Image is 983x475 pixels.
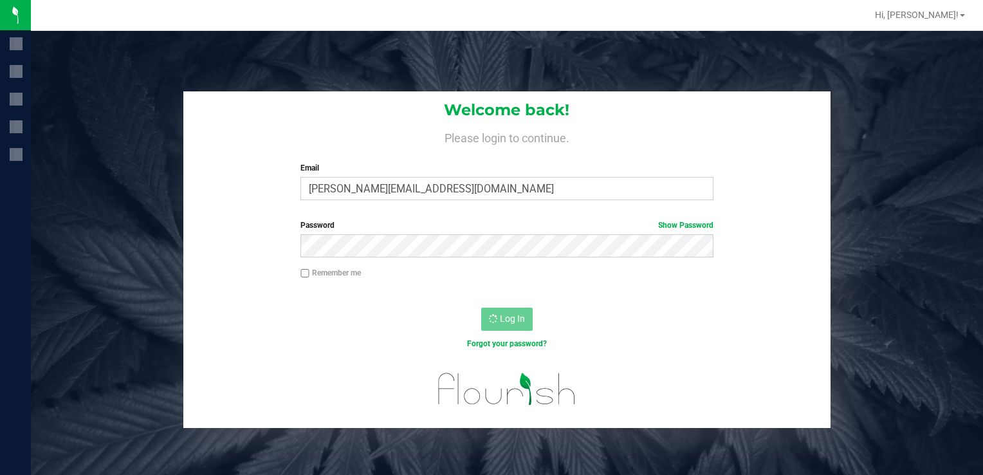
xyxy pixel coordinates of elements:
img: flourish_logo.svg [426,363,588,415]
span: Log In [500,313,525,324]
a: Forgot your password? [467,339,547,348]
span: Password [300,221,335,230]
h1: Welcome back! [183,102,831,118]
button: Log In [481,308,533,331]
label: Email [300,162,713,174]
label: Remember me [300,267,361,279]
h4: Please login to continue. [183,129,831,144]
span: Hi, [PERSON_NAME]! [875,10,959,20]
input: Remember me [300,269,309,278]
a: Show Password [658,221,713,230]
